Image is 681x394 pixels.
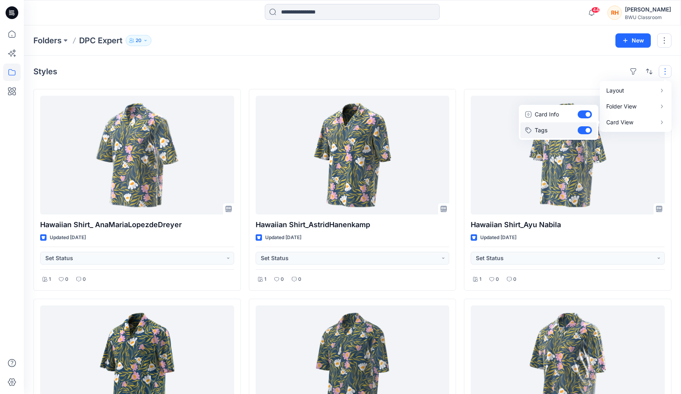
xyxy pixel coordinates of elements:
[513,275,516,284] p: 0
[606,86,656,95] p: Layout
[265,234,301,242] p: Updated [DATE]
[607,6,622,20] div: RH
[256,219,450,230] p: Hawaiian Shirt_AstridHanenkamp
[471,96,665,214] a: Hawaiian Shirt_Ayu Nabila
[606,102,656,111] p: Folder View
[606,118,656,127] p: Card View
[33,35,62,46] a: Folders
[625,5,671,14] div: [PERSON_NAME]
[615,33,651,48] button: New
[625,14,671,20] div: BWU Classroom
[40,96,234,214] a: Hawaiian Shirt_ AnaMariaLopezdeDreyer
[126,35,151,46] button: 20
[471,219,665,230] p: Hawaiian Shirt_Ayu Nabila
[49,275,51,284] p: 1
[264,275,266,284] p: 1
[83,275,86,284] p: 0
[535,110,574,119] p: Card Info
[40,219,234,230] p: Hawaiian Shirt_ AnaMariaLopezdeDreyer
[50,234,86,242] p: Updated [DATE]
[591,7,600,13] span: 44
[65,275,68,284] p: 0
[496,275,499,284] p: 0
[298,275,301,284] p: 0
[281,275,284,284] p: 0
[535,126,574,135] p: Tags
[136,36,142,45] p: 20
[480,234,516,242] p: Updated [DATE]
[79,35,122,46] p: DPC Expert
[33,67,57,76] h4: Styles
[479,275,481,284] p: 1
[256,96,450,214] a: Hawaiian Shirt_AstridHanenkamp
